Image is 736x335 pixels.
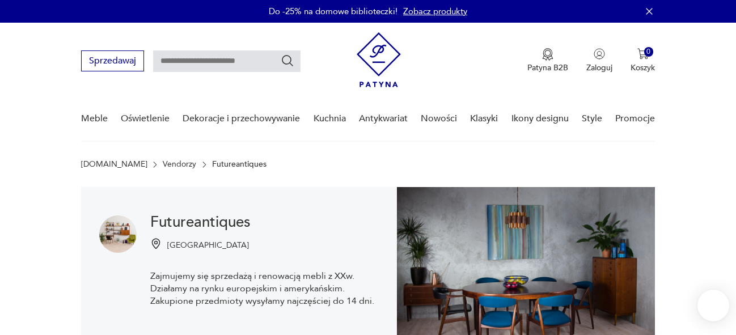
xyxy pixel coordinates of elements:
[150,215,379,229] h1: Futureantiques
[631,62,655,73] p: Koszyk
[697,290,729,321] iframe: Smartsupp widget button
[527,48,568,73] a: Ikona medaluPatyna B2B
[167,240,249,251] p: [GEOGRAPHIC_DATA]
[121,97,170,141] a: Oświetlenie
[269,6,397,17] p: Do -25% na domowe biblioteczki!
[314,97,346,141] a: Kuchnia
[150,238,162,249] img: Ikonka pinezki mapy
[183,97,300,141] a: Dekoracje i przechowywanie
[163,160,196,169] a: Vendorzy
[359,97,408,141] a: Antykwariat
[99,215,137,253] img: Futureantiques
[511,97,569,141] a: Ikony designu
[527,48,568,73] button: Patyna B2B
[644,47,654,57] div: 0
[81,160,147,169] a: [DOMAIN_NAME]
[470,97,498,141] a: Klasyki
[586,62,612,73] p: Zaloguj
[527,62,568,73] p: Patyna B2B
[150,270,379,307] p: Zajmujemy się sprzedażą i renowacją mebli z XXw. Działamy na rynku europejskim i amerykańskim. Za...
[403,6,467,17] a: Zobacz produkty
[542,48,553,61] img: Ikona medalu
[81,58,144,66] a: Sprzedawaj
[586,48,612,73] button: Zaloguj
[212,160,267,169] p: Futureantiques
[421,97,457,141] a: Nowości
[582,97,602,141] a: Style
[631,48,655,73] button: 0Koszyk
[637,48,649,60] img: Ikona koszyka
[594,48,605,60] img: Ikonka użytkownika
[357,32,401,87] img: Patyna - sklep z meblami i dekoracjami vintage
[81,97,108,141] a: Meble
[615,97,655,141] a: Promocje
[81,50,144,71] button: Sprzedawaj
[281,54,294,67] button: Szukaj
